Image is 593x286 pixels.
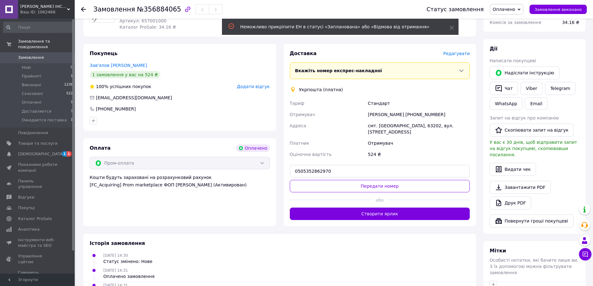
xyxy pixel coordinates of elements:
[93,6,135,13] span: Замовлення
[236,144,270,152] div: Оплачено
[22,109,51,114] span: Доставляется
[71,109,73,114] span: 3
[90,71,160,78] div: 1 замовлення у вас на 524 ₴
[90,145,111,151] span: Оплата
[240,24,434,30] div: Неможливо прикріпити ЕН в статусі «Запланована» або «Відмова від отримання»
[520,82,542,95] a: Viber
[529,5,587,14] button: Замовлення виконано
[22,82,41,88] span: Виконані
[81,6,86,12] div: Повернутися назад
[90,174,270,188] div: Кошти будуть зараховані на розрахунковий рахунок
[290,152,332,157] span: Оціночна вартість
[18,253,58,265] span: Управління сайтом
[71,100,73,105] span: 1
[18,227,40,232] span: Аналітика
[490,214,573,227] button: Повернути гроші покупцеві
[66,91,73,96] span: 522
[490,115,559,120] span: Запит на відгук про компанію
[534,7,582,12] span: Замовлення виконано
[18,216,52,222] span: Каталог ProSale
[71,73,73,79] span: 1
[490,82,518,95] button: Чат
[490,124,574,137] button: Скопіювати запит на відгук
[490,58,536,63] span: Написати покупцеві
[290,112,315,117] span: Отримувач
[490,258,578,275] span: Особисті нотатки, які бачите лише ви. З їх допомогою можна фільтрувати замовлення
[490,248,506,254] span: Мітки
[290,50,317,56] span: Доставка
[490,140,577,157] span: У вас є 30 днів, щоб відправити запит на відгук покупцеві, скопіювавши посилання.
[290,165,470,177] input: Номер експрес-накладної
[490,20,541,25] span: Комісія за замовлення
[237,84,270,89] span: Додати відгук
[22,65,31,70] span: Нові
[22,117,67,123] span: Ожидается поставка
[493,7,515,12] span: Оплачено
[90,182,270,188] div: [FC_Acquiring] Prom marketplace ФОП [PERSON_NAME] (Активирован)
[562,20,579,25] span: 34.16 ₴
[18,205,35,211] span: Покупці
[71,65,73,70] span: 0
[22,91,43,96] span: Скасовані
[367,109,471,120] div: [PERSON_NAME] [PHONE_NUMBER]
[443,51,470,56] span: Редагувати
[90,50,118,56] span: Покупець
[3,22,73,33] input: Пошук
[367,98,471,109] div: Стандарт
[490,181,551,194] a: Завантажити PDF
[371,197,389,203] span: або
[18,39,75,50] span: Замовлення та повідомлення
[426,6,484,12] div: Статус замовлення
[22,73,41,79] span: Прийняті
[18,178,58,190] span: Панель управління
[90,240,145,246] span: Історія замовлення
[95,106,136,112] div: [PHONE_NUMBER]
[20,4,67,9] span: ВАКУЛА ІНСТРУМЕНТ
[90,63,147,68] a: Зав'ялов [PERSON_NAME]
[18,195,34,200] span: Відгуки
[545,82,576,95] a: Telegram
[18,141,58,146] span: Товари та послуги
[579,248,591,260] button: Чат з покупцем
[490,66,559,79] button: Надіслати інструкцію
[490,196,531,209] a: Друк PDF
[103,268,128,273] span: [DATE] 14:31
[120,25,176,30] span: Каталог ProSale: 34.16 ₴
[103,253,128,258] span: [DATE] 14:30
[295,68,382,73] span: Вкажіть номер експрес-накладної
[290,141,309,146] span: Платник
[22,100,41,105] span: Оплачені
[290,180,470,192] button: Передати номер
[367,120,471,138] div: смт. [GEOGRAPHIC_DATA], 63202, вул. [STREET_ADDRESS]
[18,151,64,157] span: [DEMOGRAPHIC_DATA]
[367,149,471,160] div: 524 ₴
[62,151,67,157] span: 1
[18,162,58,173] span: Показники роботи компанії
[18,130,48,136] span: Повідомлення
[490,97,522,110] a: WhatsApp
[103,273,154,279] div: Оплачено замовлення
[367,138,471,149] div: Отримувач
[18,237,58,248] span: Інструменти веб-майстра та SEO
[96,95,172,100] span: [EMAIL_ADDRESS][DOMAIN_NAME]
[71,117,73,123] span: 1
[18,55,44,60] span: Замовлення
[298,87,345,93] div: Укрпошта (платна)
[90,83,151,90] div: успішних покупок
[18,270,58,281] span: Гаманець компанії
[525,97,548,110] button: Email
[290,123,306,128] span: Адреса
[120,18,167,23] span: Артикул: 657001000
[490,163,536,176] button: Видати чек
[20,9,75,15] div: Ваш ID: 1062466
[67,151,72,157] span: 1
[290,101,304,106] span: Тариф
[490,46,497,52] span: Дії
[290,208,470,220] button: Створити ярлик
[137,6,181,13] span: №356884065
[103,258,153,265] div: Статус змінено: Нове
[64,82,73,88] span: 1238
[96,84,108,89] span: 100%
